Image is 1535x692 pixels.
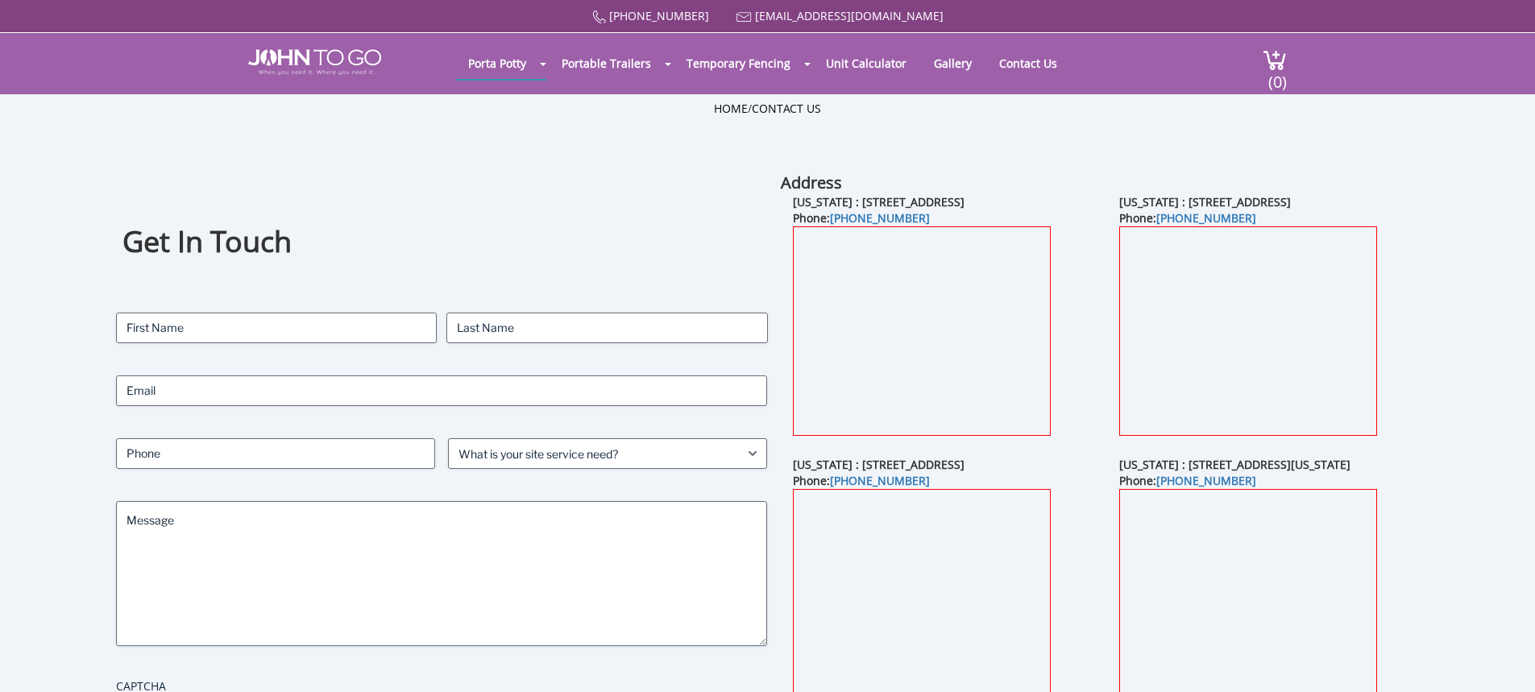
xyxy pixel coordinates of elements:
b: [US_STATE] : [STREET_ADDRESS] [793,194,965,209]
b: [US_STATE] : [STREET_ADDRESS] [1119,194,1291,209]
a: Gallery [922,48,984,79]
b: Phone: [793,473,930,488]
a: [PHONE_NUMBER] [1156,473,1256,488]
input: Phone [116,438,435,469]
img: Call [592,10,606,24]
input: Last Name [446,313,767,343]
a: [EMAIL_ADDRESS][DOMAIN_NAME] [755,8,944,23]
img: JOHN to go [248,49,381,75]
input: Email [116,375,768,406]
b: Phone: [793,210,930,226]
b: Address [781,172,842,193]
a: [PHONE_NUMBER] [1156,210,1256,226]
b: Phone: [1119,473,1256,488]
ul: / [714,101,821,117]
h1: Get In Touch [122,222,761,262]
a: Portable Trailers [550,48,663,79]
a: Contact Us [987,48,1069,79]
a: Porta Potty [456,48,538,79]
a: Unit Calculator [814,48,919,79]
button: Live Chat [1471,628,1535,692]
a: [PHONE_NUMBER] [830,210,930,226]
a: [PHONE_NUMBER] [830,473,930,488]
span: (0) [1267,58,1287,93]
img: cart a [1263,49,1287,71]
b: Phone: [1119,210,1256,226]
b: [US_STATE] : [STREET_ADDRESS] [793,457,965,472]
a: Temporary Fencing [674,48,803,79]
a: [PHONE_NUMBER] [609,8,709,23]
b: [US_STATE] : [STREET_ADDRESS][US_STATE] [1119,457,1350,472]
img: Mail [736,12,752,23]
a: Home [714,101,748,116]
a: Contact Us [752,101,821,116]
input: First Name [116,313,437,343]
